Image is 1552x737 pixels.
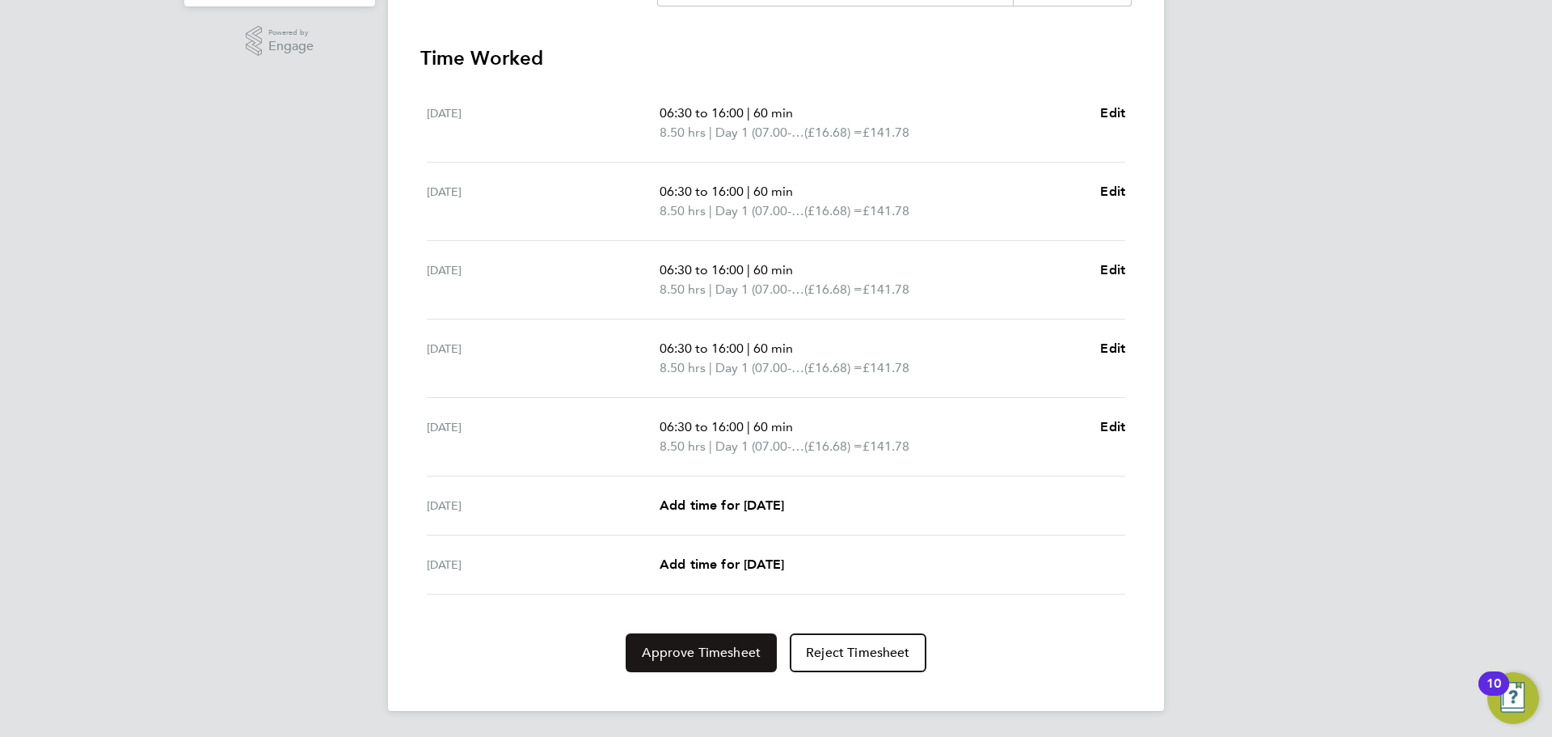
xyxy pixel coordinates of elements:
span: (£16.68) = [804,360,862,375]
span: 8.50 hrs [660,125,706,140]
span: | [709,438,712,454]
span: Edit [1100,105,1125,121]
span: | [747,262,750,277]
a: Add time for [DATE] [660,496,784,515]
button: Open Resource Center, 10 new notifications [1487,672,1539,724]
span: 8.50 hrs [660,438,706,454]
span: (£16.68) = [804,438,862,454]
span: (£16.68) = [804,125,862,140]
a: Edit [1100,182,1125,201]
div: [DATE] [427,496,660,515]
span: 06:30 to 16:00 [660,184,744,199]
div: [DATE] [427,182,660,221]
span: | [709,282,712,297]
span: £141.78 [862,438,909,454]
span: Powered by [268,26,314,40]
a: Powered byEngage [246,26,314,57]
span: 8.50 hrs [660,203,706,218]
span: Add time for [DATE] [660,557,784,572]
span: Day 1 (07.00-20.00) [715,280,804,299]
div: [DATE] [427,417,660,456]
span: Edit [1100,262,1125,277]
span: 06:30 to 16:00 [660,262,744,277]
span: Engage [268,40,314,53]
span: 06:30 to 16:00 [660,419,744,434]
span: | [709,360,712,375]
span: | [709,125,712,140]
span: Day 1 (07.00-20.00) [715,123,804,142]
a: Add time for [DATE] [660,555,784,574]
h3: Time Worked [420,45,1132,71]
span: Day 1 (07.00-20.00) [715,358,804,378]
span: 60 min [753,419,793,434]
span: 60 min [753,105,793,121]
div: [DATE] [427,339,660,378]
a: Edit [1100,417,1125,437]
span: £141.78 [862,360,909,375]
span: 60 min [753,341,793,356]
span: Edit [1100,419,1125,434]
span: 06:30 to 16:00 [660,341,744,356]
span: | [747,105,750,121]
span: | [709,203,712,218]
a: Edit [1100,104,1125,123]
span: £141.78 [862,282,909,297]
div: [DATE] [427,555,660,574]
span: Day 1 (07.00-20.00) [715,437,804,456]
span: Reject Timesheet [806,645,910,661]
span: 8.50 hrs [660,360,706,375]
span: | [747,419,750,434]
span: (£16.68) = [804,203,862,218]
span: Approve Timesheet [642,645,761,661]
span: | [747,341,750,356]
div: [DATE] [427,260,660,299]
button: Reject Timesheet [790,633,926,672]
span: Edit [1100,341,1125,356]
span: (£16.68) = [804,282,862,297]
a: Edit [1100,260,1125,280]
span: Edit [1100,184,1125,199]
span: £141.78 [862,203,909,218]
span: 60 min [753,184,793,199]
span: Day 1 (07.00-20.00) [715,201,804,221]
span: £141.78 [862,125,909,140]
span: 8.50 hrs [660,282,706,297]
span: | [747,184,750,199]
div: 10 [1487,684,1501,705]
span: 06:30 to 16:00 [660,105,744,121]
button: Approve Timesheet [626,633,777,672]
span: 60 min [753,262,793,277]
a: Edit [1100,339,1125,358]
span: Add time for [DATE] [660,498,784,513]
div: [DATE] [427,104,660,142]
